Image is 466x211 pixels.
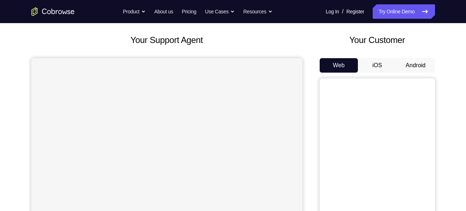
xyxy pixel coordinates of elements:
h2: Your Support Agent [31,34,302,47]
a: About us [154,4,173,19]
a: Register [346,4,364,19]
button: Use Cases [205,4,235,19]
a: Try Online Demo [373,4,435,19]
button: Web [320,58,358,73]
a: Log In [326,4,339,19]
button: iOS [358,58,396,73]
a: Pricing [182,4,196,19]
a: Go to the home page [31,7,75,16]
button: Resources [243,4,272,19]
span: / [342,7,343,16]
button: Product [123,4,146,19]
h2: Your Customer [320,34,435,47]
button: Android [396,58,435,73]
